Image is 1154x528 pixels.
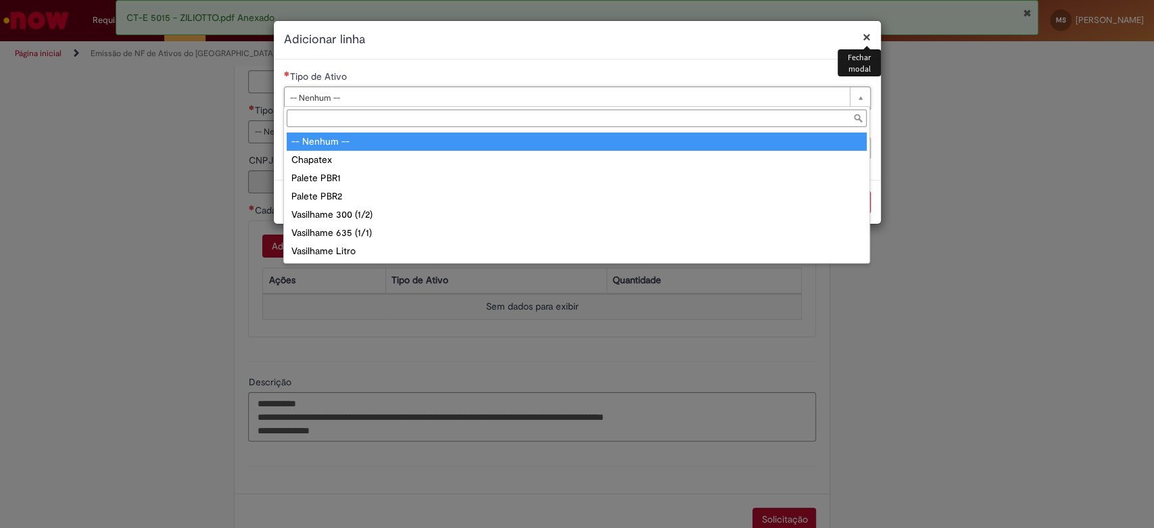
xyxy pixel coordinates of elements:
[287,133,867,151] div: -- Nenhum --
[287,169,867,187] div: Palete PBR1
[287,151,867,169] div: Chapatex
[287,187,867,206] div: Palete PBR2
[284,130,869,263] ul: Tipo de Ativo
[287,206,867,224] div: Vasilhame 300 (1/2)
[287,224,867,242] div: Vasilhame 635 (1/1)
[287,242,867,260] div: Vasilhame Litro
